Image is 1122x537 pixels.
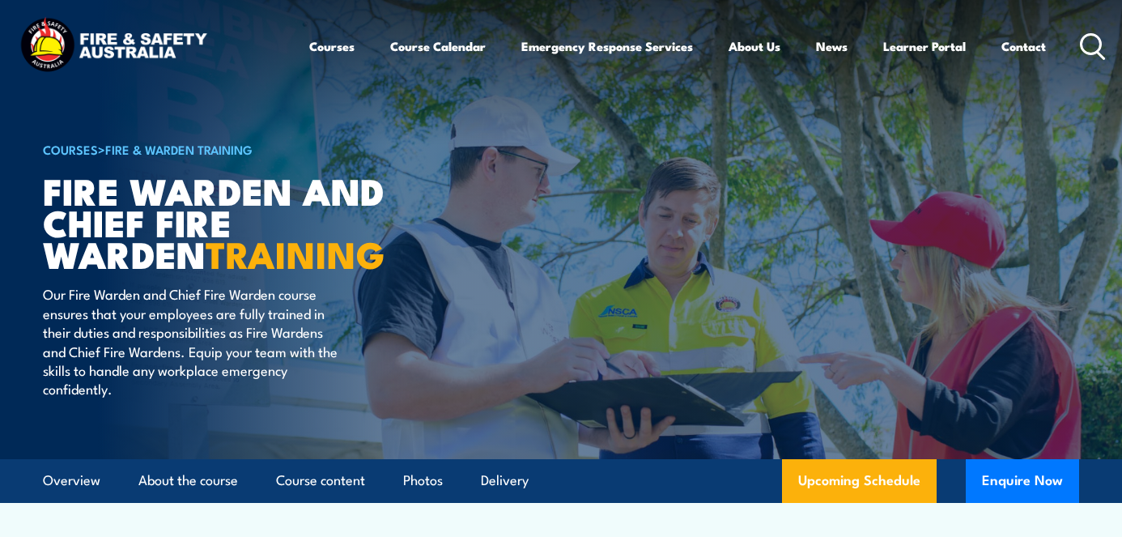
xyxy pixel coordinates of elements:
a: Fire & Warden Training [105,140,253,158]
a: About the course [138,459,238,502]
a: Course content [276,459,365,502]
a: Courses [309,27,355,66]
button: Enquire Now [966,459,1079,503]
h6: > [43,139,443,159]
p: Our Fire Warden and Chief Fire Warden course ensures that your employees are fully trained in the... [43,284,338,398]
a: Upcoming Schedule [782,459,937,503]
strong: TRAINING [206,225,385,281]
a: About Us [729,27,780,66]
a: Course Calendar [390,27,486,66]
a: Contact [1001,27,1046,66]
a: Photos [403,459,443,502]
a: Delivery [481,459,529,502]
a: Overview [43,459,100,502]
a: Emergency Response Services [521,27,693,66]
a: News [816,27,848,66]
a: Learner Portal [883,27,966,66]
h1: Fire Warden and Chief Fire Warden [43,174,443,269]
a: COURSES [43,140,98,158]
